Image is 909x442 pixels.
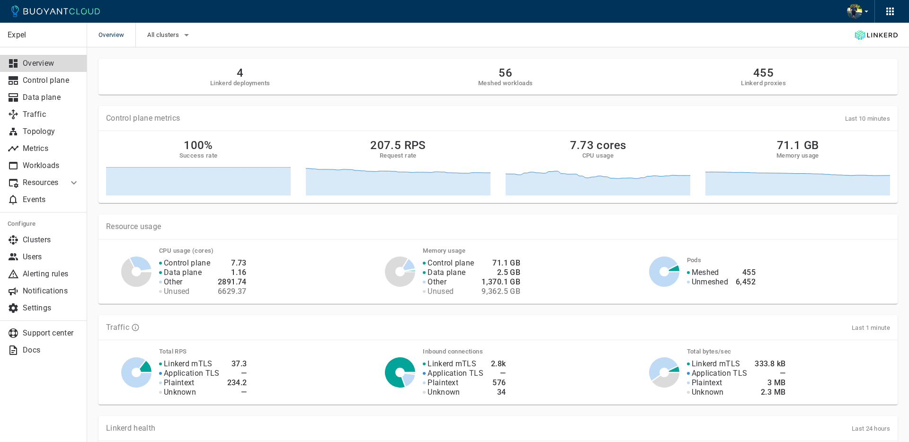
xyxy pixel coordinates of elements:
[705,139,890,195] a: 71.1 GBMemory usage
[741,80,786,87] h5: Linkerd proxies
[23,303,80,313] p: Settings
[8,220,80,228] h5: Configure
[755,378,785,388] h4: 3 MB
[164,378,195,388] p: Plaintext
[428,268,465,277] p: Data plane
[23,144,80,153] p: Metrics
[106,222,890,231] p: Resource usage
[164,359,213,369] p: Linkerd mTLS
[106,114,180,123] p: Control plane metrics
[184,139,213,152] h2: 100%
[380,152,417,159] h5: Request rate
[23,269,80,279] p: Alerting rules
[23,59,80,68] p: Overview
[306,139,490,195] a: 207.5 RPSRequest rate
[428,258,474,268] p: Control plane
[755,369,785,378] h4: —
[164,287,190,296] p: Unused
[755,359,785,369] h4: 333.8 kB
[478,80,533,87] h5: Meshed workloads
[741,66,786,80] h2: 455
[428,369,483,378] p: Application TLS
[428,378,458,388] p: Plaintext
[481,258,520,268] h4: 71.1 GB
[23,328,80,338] p: Support center
[218,258,247,268] h4: 7.73
[692,268,719,277] p: Meshed
[131,323,140,332] svg: TLS data is compiled from traffic seen by Linkerd proxies. RPS and TCP bytes reflect both inbound...
[692,388,724,397] p: Unknown
[852,324,890,331] span: Last 1 minute
[23,76,80,85] p: Control plane
[481,287,520,296] h4: 9,362.5 GB
[478,66,533,80] h2: 56
[227,378,247,388] h4: 234.2
[98,23,135,47] span: Overview
[23,110,80,119] p: Traffic
[23,178,61,187] p: Resources
[23,195,80,204] p: Events
[164,388,196,397] p: Unknown
[23,235,80,245] p: Clusters
[582,152,614,159] h5: CPU usage
[227,369,247,378] h4: —
[164,268,202,277] p: Data plane
[845,115,891,122] span: Last 10 minutes
[23,286,80,296] p: Notifications
[218,277,247,287] h4: 2891.74
[164,258,210,268] p: Control plane
[491,388,506,397] h4: 34
[847,4,862,19] img: Bjorn Stange
[570,139,626,152] h2: 7.73 cores
[692,369,748,378] p: Application TLS
[692,277,728,287] p: Unmeshed
[491,369,506,378] h4: —
[164,369,220,378] p: Application TLS
[428,277,446,287] p: Other
[210,66,270,80] h2: 4
[210,80,270,87] h5: Linkerd deployments
[428,359,476,369] p: Linkerd mTLS
[506,139,690,195] a: 7.73 coresCPU usage
[692,378,722,388] p: Plaintext
[23,161,80,170] p: Workloads
[218,287,247,296] h4: 6629.37
[227,388,247,397] h4: —
[370,139,426,152] h2: 207.5 RPS
[179,152,218,159] h5: Success rate
[147,28,192,42] button: All clusters
[755,388,785,397] h4: 2.3 MB
[23,345,80,355] p: Docs
[481,268,520,277] h4: 2.5 GB
[164,277,183,287] p: Other
[776,152,819,159] h5: Memory usage
[227,359,247,369] h4: 37.3
[736,268,756,277] h4: 455
[852,425,890,432] span: Last 24 hours
[428,287,454,296] p: Unused
[777,139,819,152] h2: 71.1 GB
[23,252,80,262] p: Users
[8,30,79,40] p: Expel
[106,424,155,433] p: Linkerd health
[106,323,129,332] p: Traffic
[147,31,181,39] span: All clusters
[491,378,506,388] h4: 576
[106,139,291,195] a: 100%Success rate
[23,127,80,136] p: Topology
[481,277,520,287] h4: 1,370.1 GB
[491,359,506,369] h4: 2.8k
[23,93,80,102] p: Data plane
[428,388,460,397] p: Unknown
[736,277,756,287] h4: 6,452
[218,268,247,277] h4: 1.16
[692,359,740,369] p: Linkerd mTLS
